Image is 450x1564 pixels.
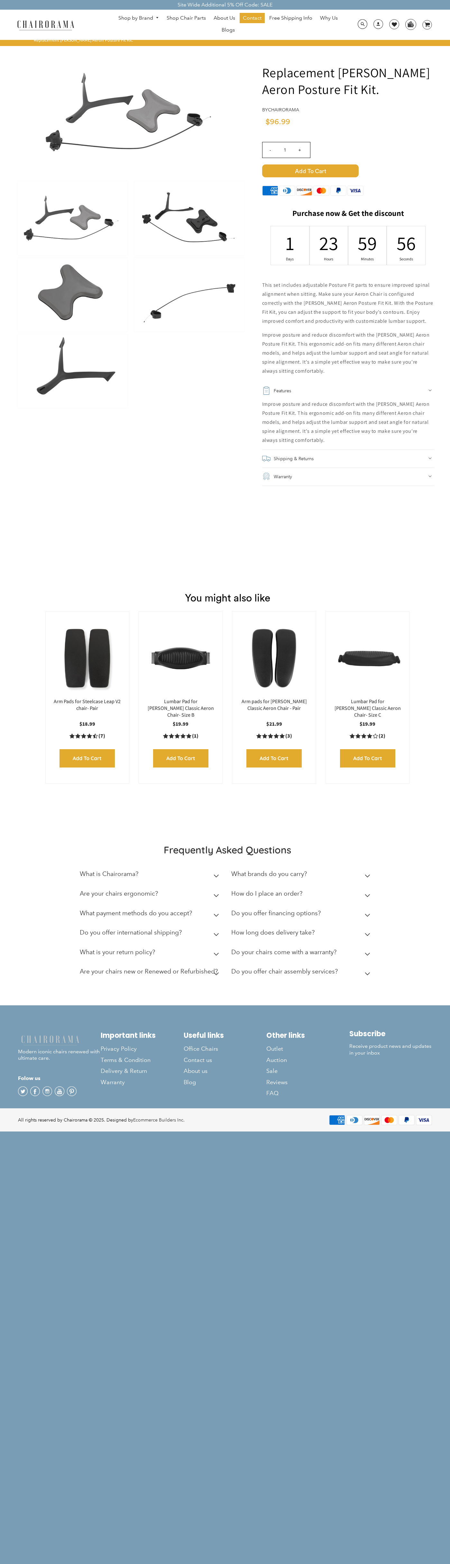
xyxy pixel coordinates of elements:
a: Outlet [266,1043,349,1054]
h2: Purchase now & Get the discount [262,209,434,221]
img: chairorama [18,1034,82,1046]
a: Reviews [266,1077,349,1088]
div: 4.4 rating (7 votes) [52,732,123,739]
summary: What brands do you carry? [231,866,373,885]
a: Ecommerce Builders Inc. [133,1117,185,1123]
summary: Are your chairs ergonomic? [80,885,221,905]
span: $19.99 [173,721,188,727]
img: WhatsApp_Image_2024-07-12_at_16.23.01.webp [406,19,416,29]
span: Contact us [184,1057,212,1064]
span: $19.99 [360,721,375,727]
span: (2) [379,733,385,740]
summary: Warranty [262,468,434,486]
img: Replacement Herman Miller Aeron Posture Fit Kit. - chairorama [134,258,244,332]
div: Seconds [402,256,410,262]
summary: What is your return policy? [80,944,221,964]
a: Shop Chair Parts [163,13,209,23]
img: Arm pads for Herman Miller Classic Aeron Chair - Pair - chairorama [239,618,309,698]
a: Privacy Policy [101,1043,183,1054]
span: Contact [243,15,262,22]
a: Sale [266,1066,349,1076]
a: 5.0 rating (1 votes) [145,732,216,739]
h2: Do you offer international shipping? [80,929,182,936]
h2: Features [274,386,291,395]
h2: Do you offer chair assembly services? [231,968,338,975]
img: Lumbar Pad for Herman Miller Classic Aeron Chair- Size B - chairorama [145,618,216,698]
span: (7) [98,733,105,740]
a: Delivery & Return [101,1066,183,1076]
summary: Do you offer chair assembly services? [231,963,373,983]
input: Add to Cart [340,749,395,768]
summary: Features [262,382,434,400]
input: Add to Cart [246,749,302,768]
span: Blog [184,1079,196,1086]
span: $18.99 [79,721,95,727]
a: Lumbar Pad for [PERSON_NAME] Classic Aeron Chair- Size B [148,698,214,718]
h2: Shipping & Returns [274,454,314,463]
img: Arm Pads for Steelcase Leap V2 chair- Pair - chairorama [52,618,123,698]
div: Improve posture and reduce discomfort with the [PERSON_NAME] Aeron Posture Fit Kit. This ergonomi... [262,400,434,445]
span: $96.99 [265,118,290,126]
img: Replacement Herman Miller Aeron Posture Fit Kit. - chairorama [134,181,244,255]
span: Sale [266,1067,278,1075]
a: Lumbar Pad for Herman Miller Classic Aeron Chair- Size C - chairorama Lumbar Pad for Herman Mille... [332,618,403,698]
h2: What brands do you carry? [231,870,307,878]
h2: Do your chairs come with a warranty? [231,948,336,956]
summary: Are your chairs new or Renewed or Refurbished? [80,963,221,983]
span: About us [184,1067,207,1075]
nav: DesktopNavigation [105,13,351,37]
span: Blogs [222,27,235,33]
a: Arm Pads for Steelcase Leap V2 chair- Pair [54,698,121,712]
span: $21.99 [266,721,282,727]
a: Replacement Herman Miller Aeron Posture Fit Kit. - chairorama [34,108,227,115]
a: 4.0 rating (2 votes) [332,732,403,739]
input: + [292,142,308,158]
h2: What is your return policy? [80,948,155,956]
h2: How do I place an order? [231,890,302,897]
h2: Useful links [184,1031,266,1040]
summary: How do I place an order? [231,885,373,905]
img: Lumbar Pad for Herman Miller Classic Aeron Chair- Size C - chairorama [332,618,403,698]
summary: Do your chairs come with a warranty? [231,944,373,964]
span: Free Shipping Info [269,15,312,22]
a: FAQ [266,1088,349,1099]
h4: Folow us [18,1075,101,1082]
a: Lumbar Pad for [PERSON_NAME] Classic Aeron Chair- Size C [335,698,401,718]
span: About Us [214,15,235,22]
button: Add to Cart [262,164,434,177]
h2: Important links [101,1031,183,1040]
a: About us [184,1066,266,1076]
span: Reviews [266,1079,288,1086]
span: (1) [192,733,198,740]
summary: What is Chairorama? [80,866,221,885]
a: Terms & Condition [101,1055,183,1066]
span: Outlet [266,1045,283,1053]
div: Hours [325,256,333,262]
img: Replacement Herman Miller Aeron Posture Fit Kit. - chairorama [17,334,128,408]
h2: Subscribe [349,1029,432,1038]
input: Add to Cart [153,749,208,768]
div: 56 [402,230,410,256]
h2: How long does delivery take? [231,929,315,936]
div: All rights reserved by Chairorama © 2025. Designed by [18,1117,185,1123]
summary: Shipping & Returns [262,450,434,468]
a: 5.0 rating (3 votes) [239,732,309,739]
h4: by [262,107,434,113]
h1: You might also like [5,584,450,604]
span: Office Chairs [184,1045,218,1053]
span: Warranty [101,1079,125,1086]
h2: Other links [266,1031,349,1040]
h2: Warranty [274,472,292,481]
div: 59 [363,230,372,256]
summary: Do you offer international shipping? [80,924,221,944]
span: FAQ [266,1090,279,1097]
a: Auction [266,1055,349,1066]
span: Add to Cart [262,164,359,177]
h2: What payment methods do you accept? [80,909,192,917]
h2: Frequently Asked Questions [80,844,375,856]
h1: Replacement [PERSON_NAME] Aeron Posture Fit Kit. [262,64,434,98]
a: Arm pads for [PERSON_NAME] Classic Aeron Chair - Pair [242,698,307,712]
img: chairorama [14,19,78,31]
